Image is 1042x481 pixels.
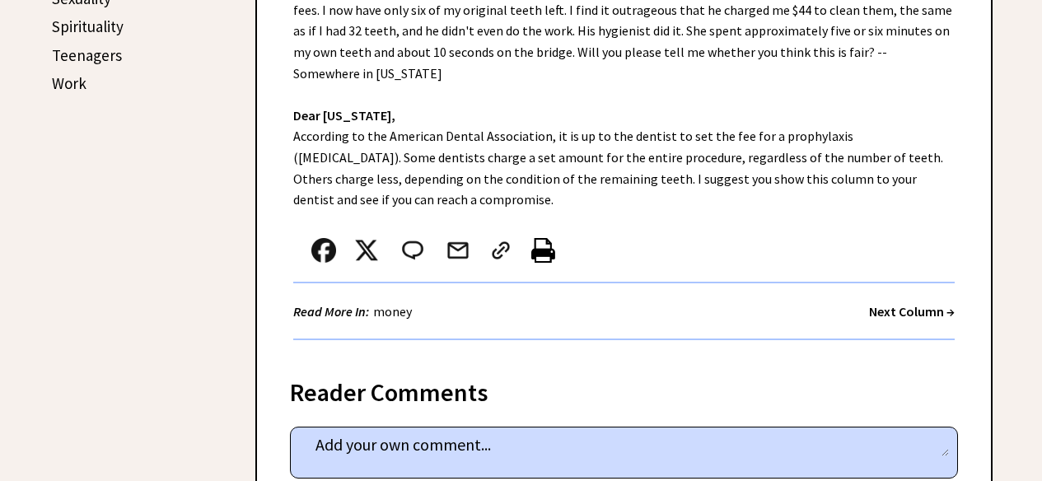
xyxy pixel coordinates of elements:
[311,238,336,263] img: facebook.png
[354,238,379,263] img: x_small.png
[399,238,427,263] img: message_round%202.png
[446,238,470,263] img: mail.png
[869,303,955,320] a: Next Column →
[52,45,122,65] a: Teenagers
[293,303,369,320] strong: Read More In:
[52,16,124,36] a: Spirituality
[290,375,958,401] div: Reader Comments
[52,73,86,93] a: Work
[488,238,513,263] img: link_02.png
[293,107,395,124] strong: Dear [US_STATE],
[531,238,555,263] img: printer%20icon.png
[369,303,416,320] a: money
